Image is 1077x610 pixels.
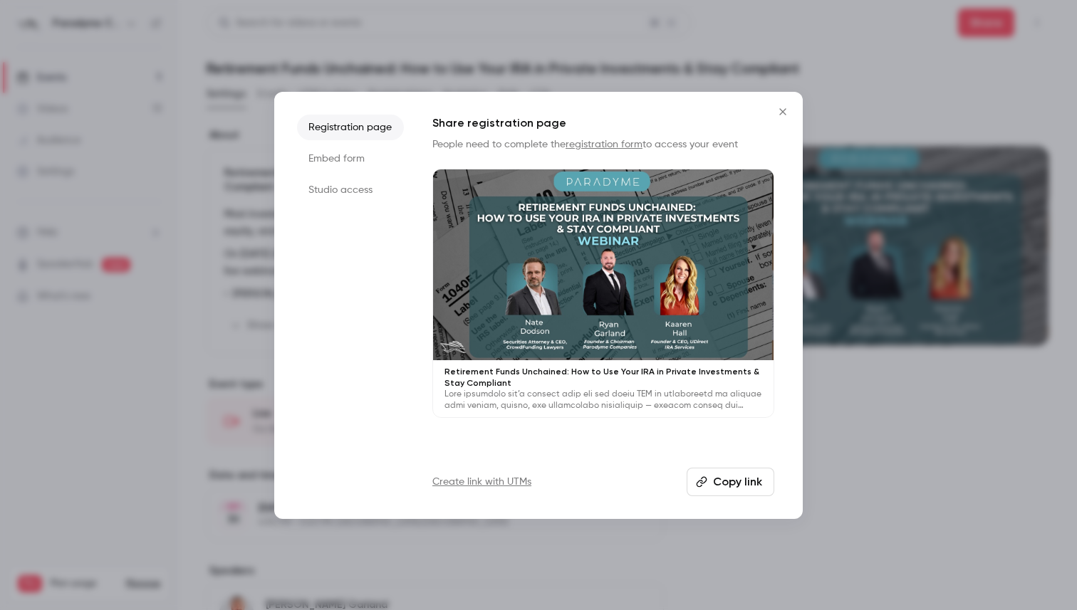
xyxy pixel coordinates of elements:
p: Retirement Funds Unchained: How to Use Your IRA in Private Investments & Stay Compliant [444,366,762,389]
li: Registration page [297,115,404,140]
li: Embed form [297,146,404,172]
li: Studio access [297,177,404,203]
button: Copy link [687,468,774,496]
button: Close [769,98,797,126]
p: Lore ipsumdolo sit’a consect adip eli sed doeiu TEM in utlaboreetd ma aliquae admi veniam, quisno... [444,389,762,411]
a: registration form [566,140,642,149]
a: Retirement Funds Unchained: How to Use Your IRA in Private Investments & Stay CompliantLore ipsum... [432,169,774,419]
a: Create link with UTMs [432,475,531,489]
h1: Share registration page [432,115,774,132]
p: People need to complete the to access your event [432,137,774,152]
